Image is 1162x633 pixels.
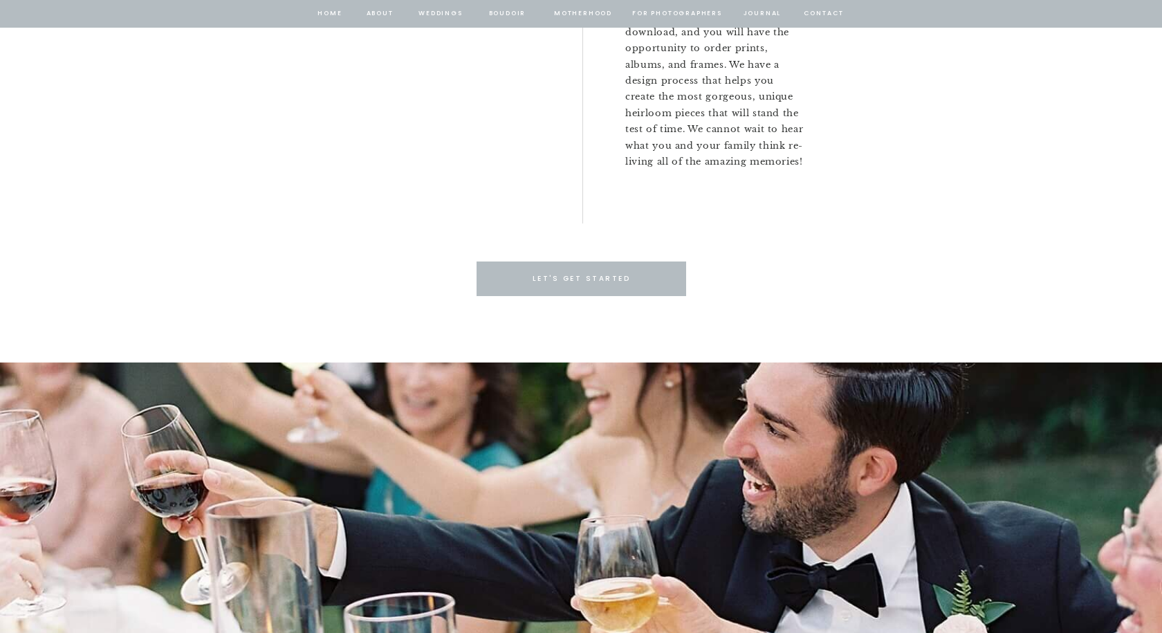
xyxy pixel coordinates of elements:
a: home [317,8,343,20]
a: BOUDOIR [488,8,527,20]
a: Motherhood [554,8,611,20]
a: Weddings [417,8,464,20]
a: contact [802,8,846,20]
a: about [365,8,394,20]
a: for photographers [632,8,722,20]
a: journal [741,8,784,20]
a: Let's get started [518,273,645,285]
